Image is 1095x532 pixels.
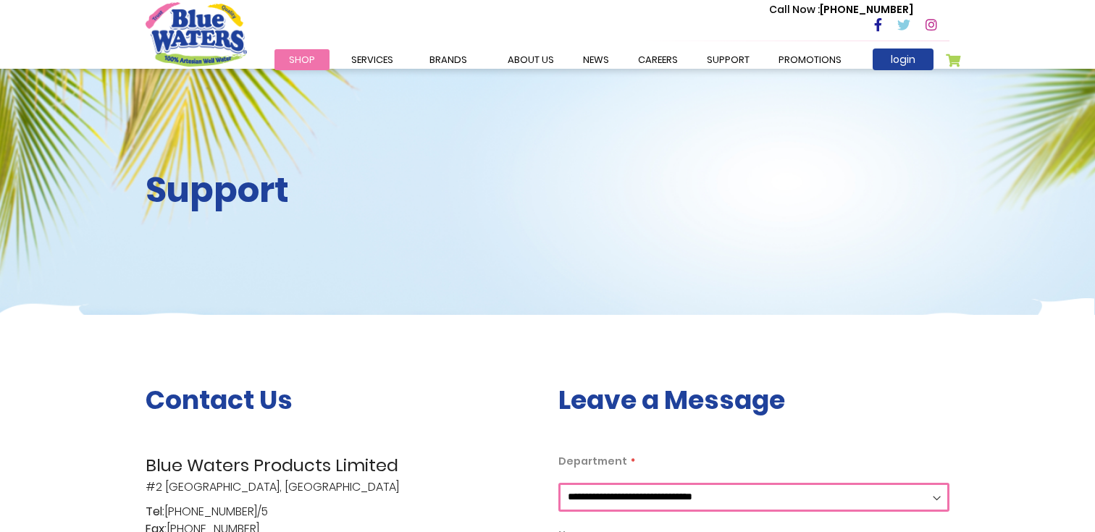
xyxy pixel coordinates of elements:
a: News [569,49,624,70]
a: Brands [415,49,482,70]
a: login [873,48,934,70]
a: about us [493,49,569,70]
span: Shop [289,53,315,67]
a: Promotions [764,49,856,70]
a: support [692,49,764,70]
a: Shop [274,49,330,70]
span: Call Now : [769,2,820,17]
p: #2 [GEOGRAPHIC_DATA], [GEOGRAPHIC_DATA] [146,452,537,496]
h3: Leave a Message [558,384,949,415]
span: Tel: [146,503,164,520]
h2: Support [146,169,537,211]
span: Department [558,454,627,468]
h3: Contact Us [146,384,537,415]
a: careers [624,49,692,70]
span: Blue Waters Products Limited [146,452,537,478]
a: store logo [146,2,247,66]
a: Services [337,49,408,70]
p: [PHONE_NUMBER] [769,2,913,17]
span: Services [351,53,393,67]
span: Brands [429,53,467,67]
